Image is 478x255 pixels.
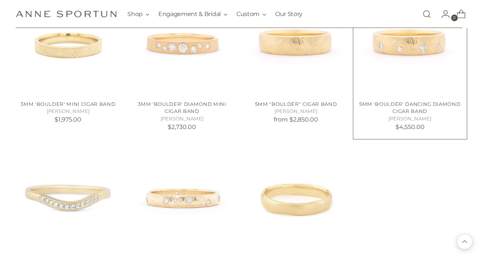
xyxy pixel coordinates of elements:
[16,10,117,18] a: Anne Sportun Fine Jewellery
[244,108,348,115] h5: [PERSON_NAME]
[130,144,234,248] a: Dancing Diamond Hammered 3mm Band
[358,115,462,123] h5: [PERSON_NAME]
[244,144,348,248] a: Wonky 6mm Wide Band
[130,115,234,123] h5: [PERSON_NAME]
[55,116,81,123] span: $1,975.00
[395,123,425,130] span: $4,550.00
[359,101,460,114] a: 5mm 'Boulder' Dancing Diamond Cigar Band
[244,144,348,248] img: Wonky 4mm Wide Band - Anne Sportun Fine Jewellery
[158,6,227,22] button: Engagement & Bridal
[255,101,337,107] a: 5mm "Boulder" Cigar Band
[419,7,434,22] a: Open search modal
[236,6,266,22] button: Custom
[451,15,458,21] span: 0
[138,101,226,114] a: 3mm 'Boulder' Diamond Mini Cigar Band
[16,108,120,115] h5: [PERSON_NAME]
[127,6,149,22] button: Shop
[168,123,196,130] span: $2,730.00
[451,7,466,22] a: Open cart modal
[435,7,450,22] a: Go to the account page
[244,115,348,124] p: from $2,850.00
[16,144,120,248] a: Diamond Wave Cup Jacket Band
[275,6,302,22] a: Our Story
[457,234,472,249] button: Back to top
[21,101,115,107] a: 3mm 'Boulder' Mini Cigar Band
[16,144,120,248] img: Diamond Wave Cup Jacket Band - Anne Sportun Fine Jewellery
